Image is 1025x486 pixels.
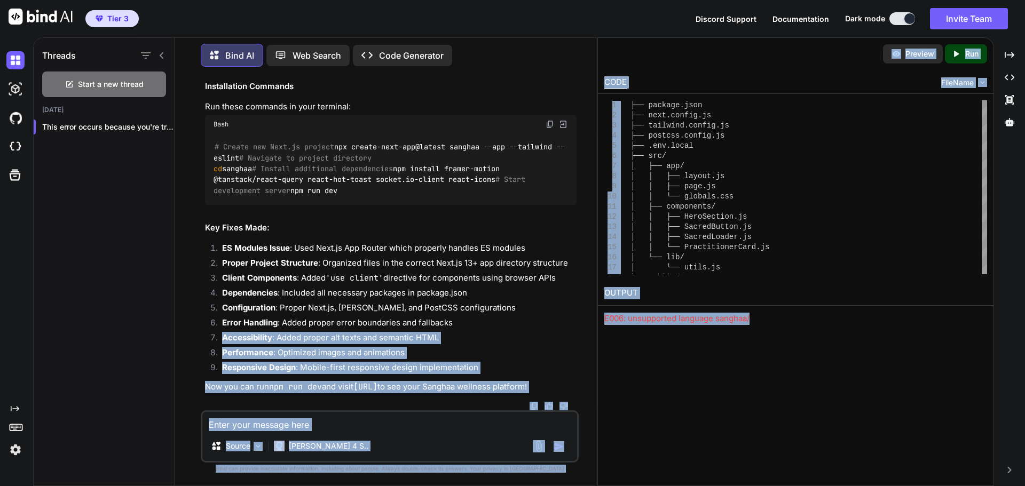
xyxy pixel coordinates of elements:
li: : Organized files in the correct Next.js 13+ app directory structure [214,257,577,272]
li: : Added proper error boundaries and fallbacks [214,317,577,332]
span: cd [214,164,222,173]
span: ├── package.json [630,101,702,109]
p: Bind can provide inaccurate information, including about people. Always double-check its answers.... [201,465,579,473]
li: : Included all necessary packages in package.json [214,287,577,302]
li: : Mobile-first responsive design implementation [214,362,577,377]
img: githubDark [6,109,25,127]
span: ├── src/ [630,152,666,160]
img: Claude 4 Sonnet [274,441,285,451]
img: settings [6,441,25,459]
div: E006: unsupported language sanghaa/ [604,313,987,325]
button: Invite Team [930,8,1008,29]
span: # Create new Next.js project [215,142,334,152]
div: 16 [604,252,617,262]
span: Dark mode [845,13,885,24]
div: 5 [604,141,617,151]
span: Discord Support [696,14,756,23]
div: 14 [604,232,617,242]
p: Preview [905,49,934,59]
li: : Optimized images and animations [214,347,577,362]
li: : Proper Next.js, [PERSON_NAME], and PostCSS configurations [214,302,577,317]
strong: Responsive Design [222,362,296,372]
p: Source [226,441,250,451]
code: [URL] [353,381,377,392]
span: Bash [214,120,228,129]
div: 18 [604,273,617,283]
div: 3 [604,121,617,131]
p: Now you can run and visit to see your Sanghaa wellness platform! [205,381,577,393]
img: cloudideIcon [6,138,25,156]
strong: Performance [222,347,273,357]
p: Web Search [293,49,341,62]
strong: Client Components [222,273,297,283]
span: Start a new thread [78,79,144,90]
span: │ │ ├── layout.js [630,172,724,180]
div: 4 [604,131,617,141]
code: npx create-next-app@latest sanghaa --app --tailwind --eslint sanghaa npm install framer-motion @t... [214,141,564,196]
img: icon [554,441,564,452]
div: 17 [604,262,617,273]
button: premiumTier 3 [85,10,139,27]
div: 11 [604,202,617,212]
img: copy [546,120,554,129]
span: ├── .env.local [630,141,693,150]
span: Tier 3 [107,13,129,24]
strong: Configuration [222,302,275,313]
span: │ │ ├── page.js [630,182,716,190]
code: 'use client' [326,273,383,283]
div: 10 [604,192,617,202]
strong: Accessibility [222,332,272,342]
h2: [DATE] [34,106,175,114]
img: copy [530,402,538,410]
div: 15 [604,242,617,252]
img: preview [892,49,901,59]
div: 9 [604,181,617,192]
div: 7 [604,161,617,171]
span: ├── postcss.config.js [630,131,724,140]
p: This error occurs because you're trying ... [42,122,175,132]
span: │ │ └── globals.css [630,192,734,201]
img: chevron down [978,78,987,87]
img: Pick Models [254,442,263,451]
span: │ └── utils.js [630,263,720,272]
img: like [545,402,553,410]
span: Documentation [772,14,829,23]
strong: Error Handling [222,317,278,328]
li: : Used Next.js App Router which properly handles ES modules [214,242,577,257]
div: 2 [604,110,617,121]
img: dislike [559,402,568,410]
li: : Added proper alt texts and semantic HTML [214,332,577,347]
div: 1 [604,100,617,110]
img: Bind AI [9,9,73,25]
div: 12 [604,212,617,222]
p: [PERSON_NAME] 4 S.. [289,441,368,451]
span: │ ├── components/ [630,202,716,211]
button: Discord Support [696,13,756,25]
strong: Proper Project Structure [222,258,318,268]
p: Run [965,49,979,59]
span: │ ├── app/ [630,162,684,170]
img: premium [96,15,103,22]
span: ├── tailwind.config.js [630,121,729,130]
div: CODE [604,76,627,89]
button: Documentation [772,13,829,25]
span: │ │ ├── SacredButton.js [630,222,752,231]
p: Code Generator [379,49,444,62]
h2: Installation Commands [205,81,577,93]
span: # Navigate to project directory [239,153,372,163]
span: │ │ ├── HeroSection.js [630,212,747,221]
span: FileName [941,77,974,88]
img: attachment [533,440,545,452]
li: : Added directive for components using browser APIs [214,272,577,287]
span: └── public/ [630,273,680,282]
img: Open in Browser [558,119,568,129]
code: npm run dev [269,381,322,392]
span: │ │ └── PractitionerCard.js [630,243,769,251]
span: ├── next.config.js [630,111,711,119]
p: Run these commands in your terminal: [205,101,577,113]
strong: Dependencies [222,288,278,298]
img: darkAi-studio [6,80,25,98]
h2: OUTPUT [598,281,994,306]
strong: ES Modules Issue [222,243,290,253]
div: 13 [604,222,617,232]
